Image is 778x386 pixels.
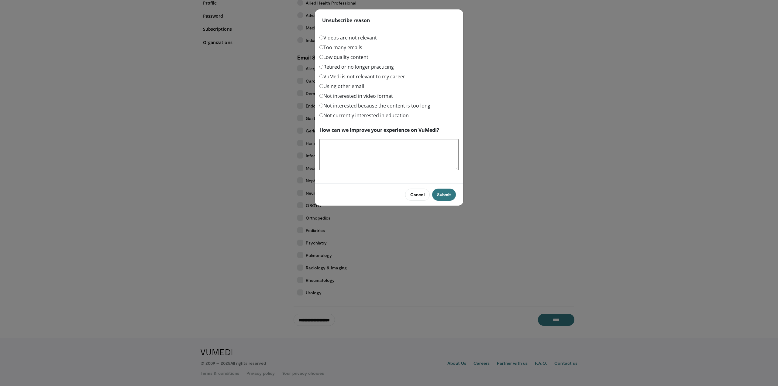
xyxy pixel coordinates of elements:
[319,102,430,109] label: Not interested because the content is too long
[319,94,323,98] input: Not interested in video format
[322,17,370,24] strong: Unsubscribe reason
[319,126,439,134] label: How can we improve your experience on VuMedi?
[405,189,429,201] button: Cancel
[432,189,456,201] button: Submit
[319,45,323,49] input: Too many emails
[319,34,377,41] label: Videos are not relevant
[319,53,368,61] label: Low quality content
[319,104,323,108] input: Not interested because the content is too long
[319,65,323,69] input: Retired or no longer practicing
[319,36,323,39] input: Videos are not relevant
[319,112,409,119] label: Not currently interested in education
[319,84,323,88] input: Using other email
[319,55,323,59] input: Low quality content
[319,73,405,80] label: VuMedi is not relevant to my career
[319,63,394,70] label: Retired or no longer practicing
[319,92,393,100] label: Not interested in video format
[319,113,323,117] input: Not currently interested in education
[319,74,323,78] input: VuMedi is not relevant to my career
[319,83,364,90] label: Using other email
[319,44,362,51] label: Too many emails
